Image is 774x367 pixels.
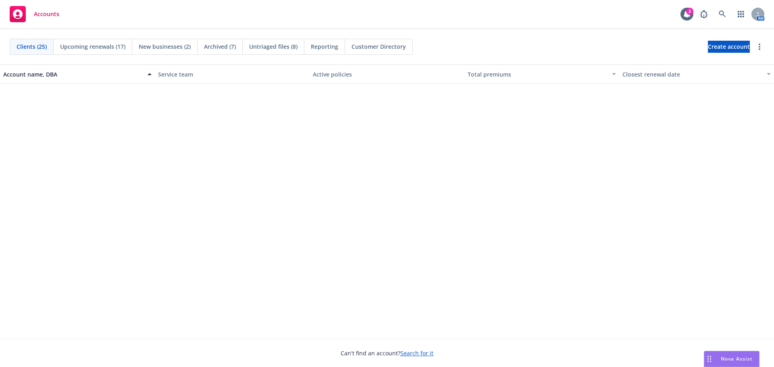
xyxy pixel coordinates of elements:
div: Drag to move [704,351,714,367]
button: Active policies [310,64,464,84]
div: Closest renewal date [622,70,762,79]
span: Archived (7) [204,42,236,51]
a: Search for it [400,349,433,357]
a: Search [714,6,730,22]
div: Active policies [313,70,461,79]
button: Total premiums [464,64,619,84]
span: Reporting [311,42,338,51]
span: Create account [708,39,750,54]
span: New businesses (2) [139,42,191,51]
button: Service team [155,64,310,84]
button: Closest renewal date [619,64,774,84]
div: Service team [158,70,306,79]
a: more [755,42,764,52]
a: Accounts [6,3,62,25]
div: Total premiums [468,70,607,79]
span: Customer Directory [352,42,406,51]
div: 2 [686,8,693,15]
span: Nova Assist [721,355,753,362]
div: Account name, DBA [3,70,143,79]
span: Accounts [34,11,59,17]
span: Upcoming renewals (17) [60,42,125,51]
button: Nova Assist [704,351,759,367]
span: Can't find an account? [341,349,433,357]
a: Create account [708,41,750,53]
span: Clients (25) [17,42,47,51]
a: Switch app [733,6,749,22]
span: Untriaged files (8) [249,42,298,51]
a: Report a Bug [696,6,712,22]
